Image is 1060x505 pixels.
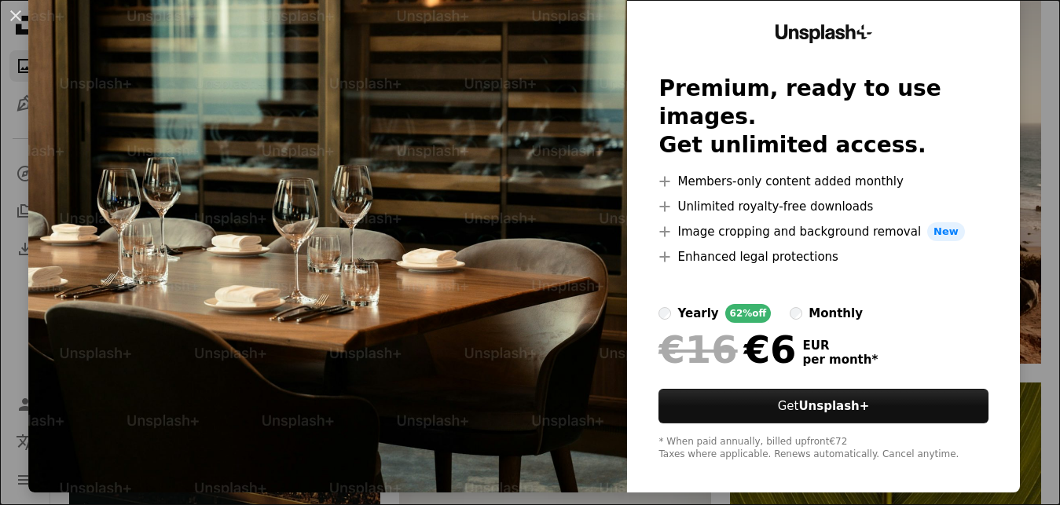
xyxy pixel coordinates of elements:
[658,389,988,423] button: GetUnsplash+
[658,436,988,461] div: * When paid annually, billed upfront €72 Taxes where applicable. Renews automatically. Cancel any...
[658,329,796,370] div: €6
[658,247,988,266] li: Enhanced legal protections
[798,399,869,413] strong: Unsplash+
[658,75,988,159] h2: Premium, ready to use images. Get unlimited access.
[658,307,671,320] input: yearly62%off
[658,172,988,191] li: Members-only content added monthly
[790,307,802,320] input: monthly
[809,304,863,323] div: monthly
[802,338,878,353] span: EUR
[658,222,988,241] li: Image cropping and background removal
[927,222,965,241] span: New
[658,329,737,370] span: €16
[658,197,988,216] li: Unlimited royalty-free downloads
[677,304,718,323] div: yearly
[802,353,878,367] span: per month *
[725,304,772,323] div: 62% off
